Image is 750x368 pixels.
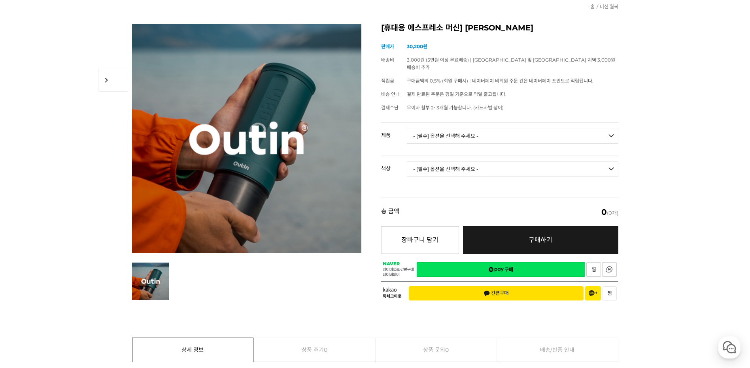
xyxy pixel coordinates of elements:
a: 상품 문의0 [376,338,497,362]
em: 0 [601,207,607,217]
span: 간편구매 [484,290,509,297]
a: 새창 [417,262,585,277]
a: 설정 [102,250,152,270]
a: 대화 [52,250,102,270]
th: 제품 [381,123,407,141]
a: 홈 [590,4,595,9]
span: 무이자 할부 2~3개월 가능합니다. (카드사별 상이) [407,105,504,111]
button: 간편구매 [409,286,584,300]
span: 0 [445,338,449,362]
span: 구매하기 [529,236,552,244]
span: 홈 [25,262,30,268]
th: 색상 [381,156,407,174]
span: 배송비 [381,57,394,63]
span: 채널 추가 [589,290,597,297]
a: 홈 [2,250,52,270]
strong: 총 금액 [381,208,399,216]
span: 배송 안내 [381,91,400,97]
span: 카카오 톡체크아웃 [383,287,403,299]
a: 상품 후기0 [254,338,375,362]
strong: 30,200원 [407,43,427,49]
a: 구매하기 [463,226,618,254]
span: 결제수단 [381,105,399,111]
span: 0 [324,338,327,362]
button: 채널 추가 [585,286,601,300]
button: 찜 [603,286,617,300]
a: 머신 월픽 [600,4,618,9]
a: 상세 정보 [132,338,253,362]
span: chevron_right [98,69,128,92]
span: 찜 [608,291,612,296]
span: 구매금액의 0.5% (회원 구매시) | 네이버페이 비회원 주문 건은 네이버페이 포인트로 적립됩니다. [407,78,593,84]
h2: [휴대용 에스프레소 머신] [PERSON_NAME] [381,24,618,32]
img: 아우틴 나노 휴대용 에스프레소 머신 [132,24,361,253]
span: 대화 [72,263,82,269]
span: 적립금 [381,78,394,84]
span: 결제 완료된 주문은 평일 기준으로 익일 출고됩니다. [407,91,506,97]
span: 설정 [122,262,132,268]
a: 새창 [586,262,601,277]
a: 새창 [602,262,617,277]
span: 3,000원 (5만원 이상 무료배송) | [GEOGRAPHIC_DATA] 및 [GEOGRAPHIC_DATA] 지역 3,000원 배송비 추가 [407,57,615,70]
button: 장바구니 담기 [381,226,459,254]
span: (0개) [601,208,618,216]
a: 배송/반품 안내 [497,338,618,362]
span: 판매가 [381,43,394,49]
